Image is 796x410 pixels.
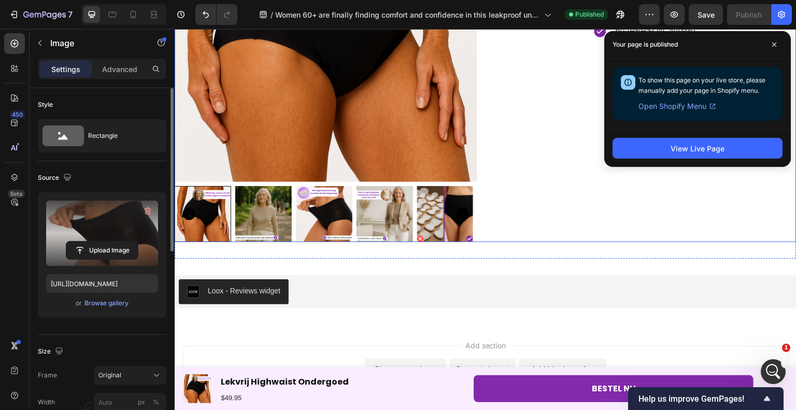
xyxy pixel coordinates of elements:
[45,41,103,48] b: [PERSON_NAME]
[162,4,182,24] button: Home
[51,64,80,75] p: Settings
[182,4,201,23] div: Close
[8,62,170,166] div: Hi there, thanks for reaching out to GemPages. My name is [PERSON_NAME] and I'm ready to assist y...
[38,345,65,359] div: Size
[271,9,273,20] span: /
[736,9,762,20] div: Publish
[45,40,177,49] div: joined the conversation
[178,327,194,343] button: Send a message…
[138,398,145,407] div: px
[417,352,461,367] div: Rich Text Editor. Editing area: main
[275,9,540,20] span: Women 60+ are finally finding comfort and confidence in this leakproof underwear
[135,396,148,408] button: %
[638,100,706,112] span: Open Shopify Menu
[49,331,58,339] button: Gif picker
[282,179,294,191] button: Carousel Next Arrow
[638,392,773,405] button: Show survey - Help us improve GemPages!
[575,10,604,19] span: Published
[4,4,77,25] button: 7
[12,257,25,269] img: loox.png
[287,311,336,322] span: Add section
[37,185,199,319] div: The h in the timer needs to be changed to the letter u please change this for me
[613,39,678,50] p: Your page is published
[357,334,420,345] div: Add blank section
[638,76,765,94] span: To show this page on your live store, please manually add your page in Shopify menu.
[17,168,100,174] div: [PERSON_NAME] • 3m ago
[4,250,114,275] button: Loox - Reviews widget
[84,299,129,308] div: Browse gallery
[46,282,191,313] div: The h in the timer needs to be changed to the letter u please change this for me
[200,334,262,345] div: Choose templates
[68,8,73,21] p: 7
[638,394,761,404] span: Help us improve GemPages!
[8,179,21,191] button: Carousel Back Arrow
[38,398,55,407] label: Width
[102,64,137,75] p: Advanced
[88,124,151,148] div: Rectangle
[50,37,138,49] p: Image
[98,371,121,380] span: Original
[8,38,199,62] div: Annie says…
[33,331,41,339] button: Emoji picker
[7,4,26,24] button: go back
[46,274,158,293] input: https://example.com/image.jpg
[153,398,159,407] div: %
[17,124,162,144] div: I appreciate your patience in waiting for us.
[299,346,579,374] a: Rich Text Editor. Editing area: main
[38,171,74,185] div: Source
[76,297,82,309] span: or
[9,309,198,327] textarea: Message…
[50,5,118,13] h1: [PERSON_NAME]
[417,352,461,367] p: BESTEL NU
[84,298,129,308] button: Browse gallery
[8,62,199,185] div: Annie says…
[30,6,46,22] img: Profile image for Annie
[66,241,138,260] button: Upload Image
[613,138,783,159] button: View Live Page
[8,190,25,198] div: Beta
[66,331,74,339] button: Start recording
[150,396,162,408] button: px
[281,334,335,345] div: Generate layout
[17,68,162,119] div: Hi there, thanks for reaching out to GemPages. My name is [PERSON_NAME] and I'm ready to assist y...
[94,366,166,385] button: Original
[8,185,199,332] div: user says…
[16,331,24,339] button: Upload attachment
[782,344,790,352] span: 1
[195,4,237,25] div: Undo/Redo
[17,149,162,160] div: How may I help you [DATE]?
[175,29,796,410] iframe: Design area
[698,10,715,19] span: Save
[671,143,724,154] div: View Live Page
[38,371,57,380] label: Frame
[727,4,771,25] button: Publish
[761,359,786,384] iframe: Intercom live chat
[33,257,106,267] div: Loox - Reviews widget
[689,4,723,25] button: Save
[38,100,53,109] div: Style
[31,39,41,50] img: Profile image for Annie
[50,13,71,23] p: Active
[10,110,25,119] div: 450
